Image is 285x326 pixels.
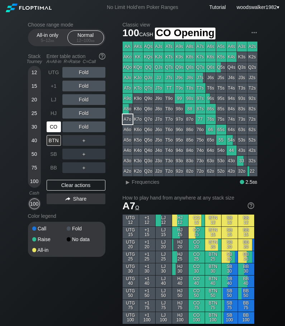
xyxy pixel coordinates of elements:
div: T2s [247,83,257,93]
div: 20 [29,94,40,105]
div: 15 [29,81,40,91]
div: ＋ [62,135,105,146]
div: K9o [133,94,143,104]
div: A6s [206,42,216,52]
span: woodswalker1982 [237,4,277,10]
div: J3s [237,73,247,83]
div: T8s [185,83,195,93]
div: 72s [247,114,257,124]
div: J5s [216,73,226,83]
div: J6s [206,73,216,83]
div: SB 25 [222,251,238,263]
div: 95o [175,135,185,145]
div: Enter table action [47,51,105,67]
div: 25 [29,108,40,119]
div: BB 15 [238,227,254,239]
div: 73s [237,114,247,124]
div: 76s [206,114,216,124]
div: LJ 75 [156,300,172,312]
div: 42s [247,145,257,155]
div: 83o [185,156,195,166]
div: JTo [154,83,164,93]
div: BTN 40 [205,275,221,287]
div: T8o [164,104,174,114]
div: T3s [237,83,247,93]
div: 96o [175,125,185,135]
div: QTs [164,62,174,72]
div: T2o [164,166,174,176]
img: help.32db89a4.svg [98,52,106,60]
div: A3o [123,156,133,166]
div: 64o [206,145,216,155]
div: 95s [216,94,226,104]
div: Color legend [28,210,105,222]
div: J2s [247,73,257,83]
div: 43s [237,145,247,155]
div: SB 12 [222,215,238,226]
div: K9s [175,52,185,62]
div: UTG 75 [123,300,139,312]
div: K6o [133,125,143,135]
div: 2.5 [240,179,257,185]
div: 62s [247,125,257,135]
div: A4o [123,145,133,155]
div: All-in [32,248,67,253]
div: BB 75 [238,300,254,312]
div: J8o [154,104,164,114]
div: 53o [216,156,226,166]
div: BTN 50 [205,288,221,299]
div: BB 12 [238,215,254,226]
div: KTo [133,83,143,93]
div: Q6o [143,125,153,135]
div: BTN [47,135,61,146]
div: LJ 30 [156,263,172,275]
div: LJ 15 [156,227,172,239]
img: Floptimal logo [6,4,52,12]
div: AKs [133,42,143,52]
div: SB [47,149,61,159]
div: CO 75 [189,300,205,312]
div: 50 [29,149,40,159]
div: LJ 50 [156,288,172,299]
div: Q9o [143,94,153,104]
div: No data [67,237,101,242]
div: SB 50 [222,288,238,299]
div: +1 25 [139,251,155,263]
div: No Limit Hold’em Poker Ranges [96,4,189,12]
span: bb [252,179,257,185]
div: 73o [195,156,205,166]
div: 12 [29,67,40,78]
div: +1 [47,81,61,91]
div: 66 [206,125,216,135]
div: 74s [227,114,237,124]
div: SB 40 [222,275,238,287]
div: 86s [206,104,216,114]
span: bb [51,38,54,43]
div: +1 15 [139,227,155,239]
div: TT [164,83,174,93]
div: T5o [164,135,174,145]
div: T9s [175,83,185,93]
div: 94o [175,145,185,155]
div: 54s [227,135,237,145]
div: +1 50 [139,288,155,299]
img: help.32db89a4.svg [247,202,255,210]
div: Tourney [25,59,44,64]
div: ATo [123,83,133,93]
div: T6s [206,83,216,93]
div: Q4s [227,62,237,72]
div: BTN 12 [205,215,221,226]
div: T3o [164,156,174,166]
div: AQo [123,62,133,72]
div: Call [32,226,67,231]
div: 84o [185,145,195,155]
div: Q8s [185,62,195,72]
div: 64s [227,125,237,135]
div: 62o [206,166,216,176]
div: A6o [123,125,133,135]
div: 87o [185,114,195,124]
div: BB 25 [238,251,254,263]
div: J7o [154,114,164,124]
div: UTG 15 [123,227,139,239]
div: BB 30 [238,263,254,275]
